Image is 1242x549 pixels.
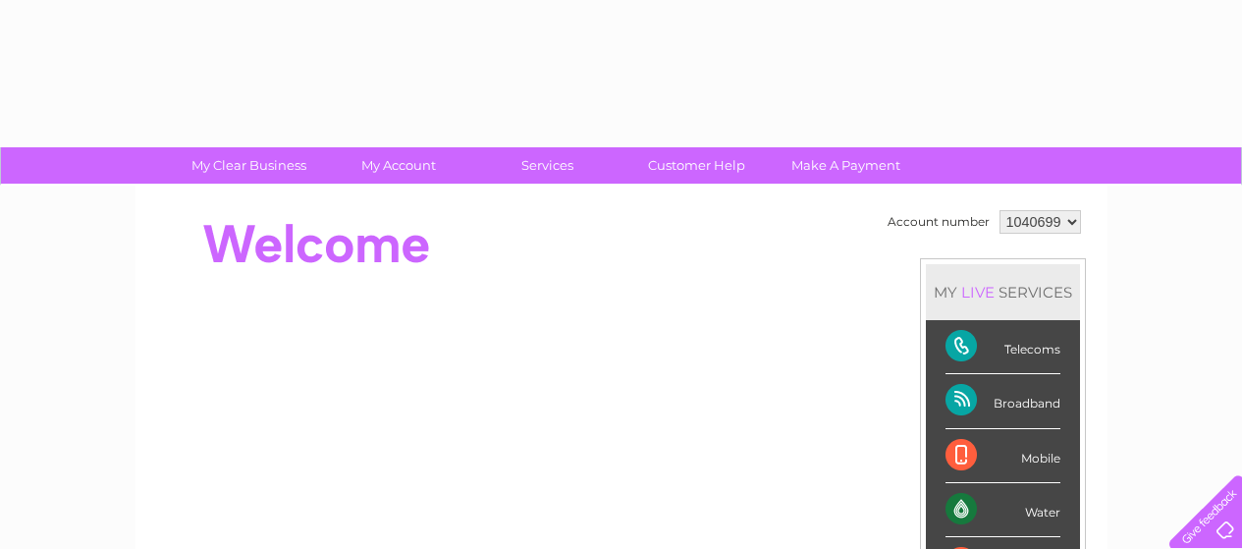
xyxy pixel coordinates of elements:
a: My Clear Business [168,147,330,184]
div: Broadband [945,374,1060,428]
div: LIVE [957,283,999,302]
div: Water [945,483,1060,537]
a: Services [466,147,628,184]
a: My Account [317,147,479,184]
a: Customer Help [616,147,778,184]
div: Telecoms [945,320,1060,374]
td: Account number [883,205,995,239]
a: Make A Payment [765,147,927,184]
div: Mobile [945,429,1060,483]
div: MY SERVICES [926,264,1080,320]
